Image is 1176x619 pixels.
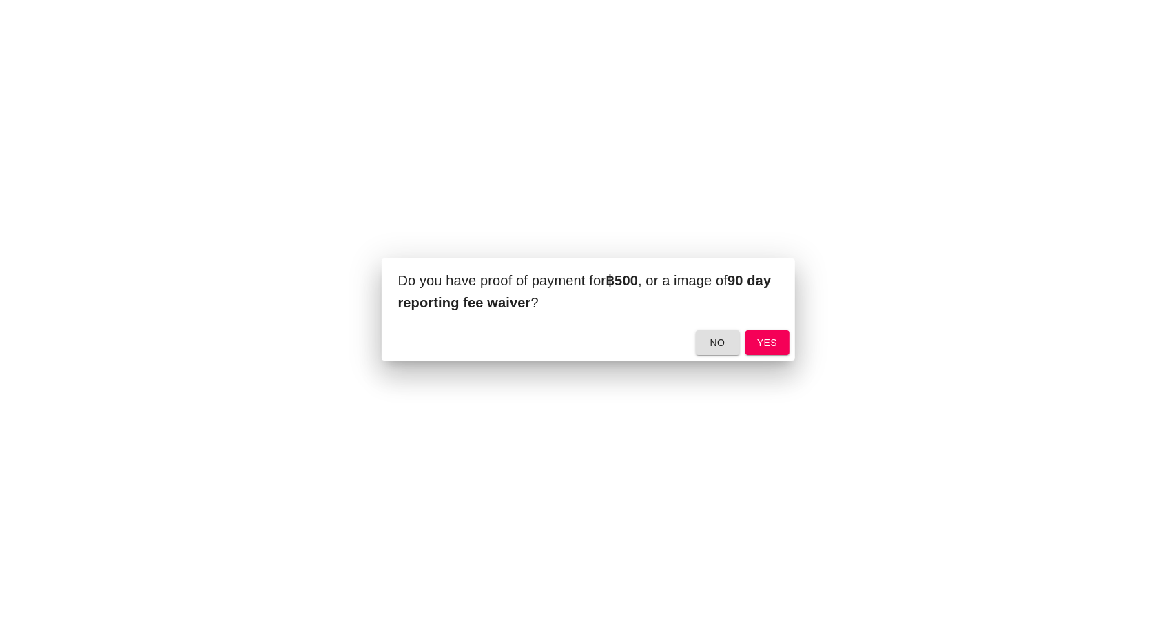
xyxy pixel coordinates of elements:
span: Do you have proof of payment for , or a image of ? [398,273,772,310]
b: 90 day reporting fee waiver [398,273,772,310]
span: yes [756,334,778,352]
button: yes [745,330,790,356]
b: ฿500 [606,273,638,288]
span: no [707,334,729,352]
button: no [696,330,740,356]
